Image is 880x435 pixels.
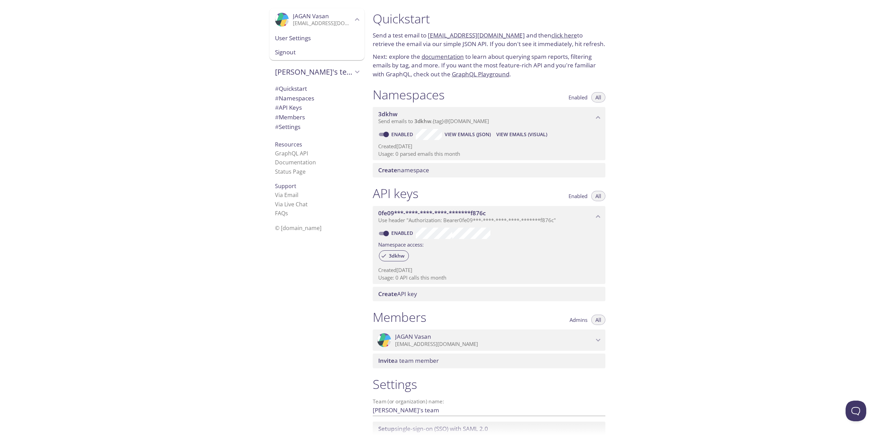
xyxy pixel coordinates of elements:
h1: API keys [373,186,418,201]
div: 3dkhw namespace [373,107,605,128]
span: Settings [275,123,300,131]
button: All [591,315,605,325]
h1: Namespaces [373,87,445,102]
a: GraphQL API [275,150,308,157]
a: Enabled [390,230,416,236]
h1: Members [373,309,426,325]
div: User Settings [269,31,364,45]
span: 3dkhw [378,110,397,118]
span: namespace [378,166,429,174]
div: JAGAN's team [269,63,364,81]
span: s [285,209,288,217]
span: JAGAN Vasan [293,12,329,20]
p: Usage: 0 API calls this month [378,274,600,281]
a: GraphQL Playground [452,70,509,78]
button: Enabled [564,92,592,102]
div: JAGAN Vasan [373,329,605,351]
span: # [275,113,279,121]
h1: Quickstart [373,11,605,26]
span: API Keys [275,104,302,111]
span: # [275,104,279,111]
p: Created [DATE] [378,267,600,274]
p: Next: explore the to learn about querying spam reports, filtering emails by tag, and more. If you... [373,52,605,79]
div: API Keys [269,103,364,112]
label: Team (or organization) name: [373,399,444,404]
span: Send emails to . {tag} @[DOMAIN_NAME] [378,118,489,124]
a: Enabled [390,131,416,138]
div: Create namespace [373,163,605,177]
span: JAGAN Vasan [395,333,431,340]
p: [EMAIL_ADDRESS][DOMAIN_NAME] [293,20,353,27]
div: Team Settings [269,122,364,132]
span: Quickstart [275,85,307,93]
a: Via Live Chat [275,200,308,208]
div: Signout [269,45,364,60]
div: Quickstart [269,84,364,94]
span: Invite [378,357,394,365]
button: Admins [565,315,592,325]
p: Usage: 0 parsed emails this month [378,150,600,157]
span: Namespaces [275,94,314,102]
div: JAGAN Vasan [269,8,364,31]
div: Namespaces [269,94,364,103]
span: Signout [275,48,359,57]
span: Members [275,113,305,121]
span: # [275,94,279,102]
div: Invite a team member [373,354,605,368]
div: Create API Key [373,287,605,301]
p: [EMAIL_ADDRESS][DOMAIN_NAME] [395,341,594,348]
button: Enabled [564,191,592,201]
span: 3dkhw [414,118,431,124]
a: FAQ [275,209,288,217]
span: Resources [275,141,302,148]
div: Members [269,112,364,122]
span: Create [378,290,397,298]
a: Via Email [275,191,298,199]
button: View Emails (JSON) [442,129,494,140]
p: Send a test email to and then to retrieve the email via our simple JSON API. If you don't see it ... [373,31,605,48]
p: Created [DATE] [378,143,600,150]
button: View Emails (Visual) [494,129,550,140]
a: Status Page [275,168,306,175]
span: View Emails (Visual) [496,130,547,139]
span: # [275,85,279,93]
span: # [275,123,279,131]
span: User Settings [275,34,359,43]
button: All [591,191,605,201]
span: 3dkhw [385,253,409,259]
a: documentation [422,53,464,61]
span: © [DOMAIN_NAME] [275,224,321,232]
h1: Settings [373,377,605,392]
div: 3dkhw [379,250,409,261]
button: All [591,92,605,102]
span: Support [275,182,296,190]
span: [PERSON_NAME]'s team [275,67,353,77]
iframe: Help Scout Beacon - Open [846,401,866,421]
span: API key [378,290,417,298]
a: click here [551,31,577,39]
span: Create [378,166,397,174]
a: [EMAIL_ADDRESS][DOMAIN_NAME] [428,31,525,39]
span: a team member [378,357,439,365]
label: Namespace access: [378,239,424,249]
span: View Emails (JSON) [445,130,491,139]
a: Documentation [275,159,316,166]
